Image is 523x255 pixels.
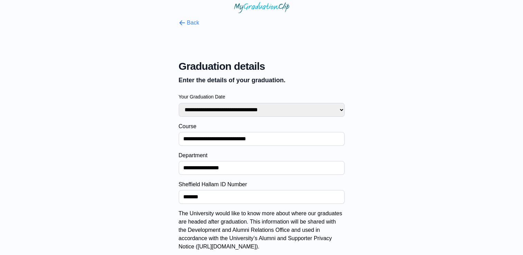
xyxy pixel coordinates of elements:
[179,151,345,160] label: Department
[179,122,345,131] label: Course
[179,93,345,100] label: Your Graduation Date
[179,75,345,85] p: Enter the details of your graduation.
[179,60,345,73] span: Graduation details
[179,180,345,189] label: Sheffield Hallam ID Number
[179,19,199,27] button: Back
